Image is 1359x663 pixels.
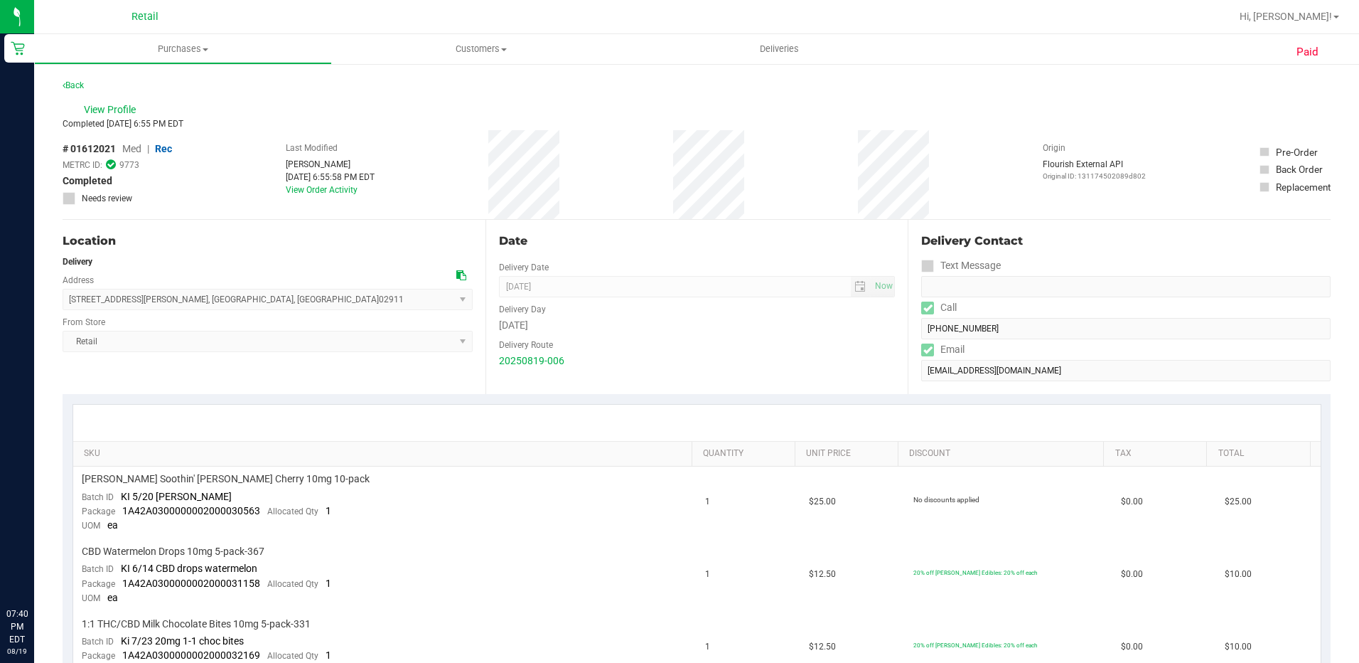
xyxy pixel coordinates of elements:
[705,640,710,654] span: 1
[286,171,375,184] div: [DATE] 6:55:58 PM EDT
[63,274,94,287] label: Address
[499,261,549,274] label: Delivery Date
[809,568,836,581] span: $12.50
[121,635,244,647] span: Ki 7/23 20mg 1-1 choc bites
[326,505,331,516] span: 1
[1225,495,1252,509] span: $25.00
[63,233,473,250] div: Location
[1121,568,1143,581] span: $0.00
[6,646,28,657] p: 08/19
[82,545,264,558] span: CBD Watermelon Drops 10mg 5-pack-367
[82,579,115,589] span: Package
[913,496,979,504] span: No discounts applied
[82,564,114,574] span: Batch ID
[333,43,629,55] span: Customers
[326,649,331,661] span: 1
[1296,44,1318,60] span: Paid
[1218,448,1304,460] a: Total
[63,80,84,90] a: Back
[122,578,260,589] span: 1A42A0300000002000031158
[809,640,836,654] span: $12.50
[121,563,257,574] span: KI 6/14 CBD drops watermelon
[1121,495,1143,509] span: $0.00
[921,233,1331,250] div: Delivery Contact
[119,159,139,171] span: 9773
[913,642,1037,649] span: 20% off [PERSON_NAME] Edibles: 20% off each
[82,506,115,516] span: Package
[705,568,710,581] span: 1
[147,143,149,154] span: |
[82,617,311,631] span: 1:1 THC/CBD Milk Chocolate Bites 10mg 5-pack-331
[326,578,331,589] span: 1
[82,492,114,502] span: Batch ID
[286,142,338,154] label: Last Modified
[499,303,546,316] label: Delivery Day
[14,549,57,592] iframe: Resource center
[1225,640,1252,654] span: $10.00
[499,318,896,333] div: [DATE]
[909,448,1098,460] a: Discount
[499,233,896,250] div: Date
[84,102,141,117] span: View Profile
[705,495,710,509] span: 1
[1276,180,1331,194] div: Replacement
[106,158,116,171] span: In Sync
[121,491,232,502] span: KI 5/20 [PERSON_NAME]
[921,339,965,360] label: Email
[630,34,928,64] a: Deliveries
[921,318,1331,339] input: Format: (999) 999-9999
[131,11,159,23] span: Retail
[286,158,375,171] div: [PERSON_NAME]
[155,143,172,154] span: Rec
[703,448,789,460] a: Quantity
[1043,142,1065,154] label: Origin
[63,257,92,267] strong: Delivery
[1043,158,1146,181] div: Flourish External API
[1276,145,1318,159] div: Pre-Order
[806,448,892,460] a: Unit Price
[122,649,260,661] span: 1A42A0300000002000032169
[82,651,115,661] span: Package
[63,316,105,329] label: From Store
[1115,448,1201,460] a: Tax
[267,579,318,589] span: Allocated Qty
[122,143,141,154] span: Med
[82,472,370,486] span: [PERSON_NAME] Soothin' [PERSON_NAME] Cherry 10mg 10-pack
[35,43,331,55] span: Purchases
[63,174,112,189] span: Completed
[809,495,836,509] span: $25.00
[499,339,553,351] label: Delivery Route
[286,185,358,195] a: View Order Activity
[456,268,466,283] div: Copy address to clipboard
[82,593,100,603] span: UOM
[82,192,132,205] span: Needs review
[122,505,260,516] span: 1A42A0300000002000030563
[63,159,102,171] span: METRC ID:
[741,43,818,55] span: Deliveries
[499,355,564,366] a: 20250819-006
[921,276,1331,297] input: Format: (999) 999-9999
[332,34,630,64] a: Customers
[1240,11,1332,22] span: Hi, [PERSON_NAME]!
[1225,568,1252,581] span: $10.00
[1043,171,1146,181] p: Original ID: 131174502089d802
[267,651,318,661] span: Allocated Qty
[921,255,1001,276] label: Text Message
[6,608,28,646] p: 07:40 PM EDT
[82,521,100,531] span: UOM
[84,448,686,460] a: SKU
[11,41,25,55] inline-svg: Retail
[913,569,1037,576] span: 20% off [PERSON_NAME] Edibles: 20% off each
[107,592,118,603] span: ea
[34,34,332,64] a: Purchases
[107,519,118,531] span: ea
[921,297,957,318] label: Call
[1276,162,1323,176] div: Back Order
[82,637,114,647] span: Batch ID
[267,506,318,516] span: Allocated Qty
[63,142,116,157] span: # 01612021
[1121,640,1143,654] span: $0.00
[63,119,183,129] span: Completed [DATE] 6:55 PM EDT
